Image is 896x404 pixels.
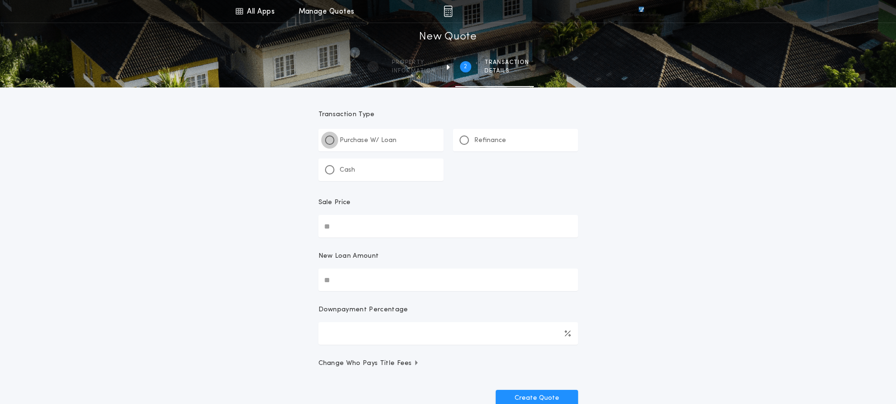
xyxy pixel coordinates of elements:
[484,67,529,75] span: details
[340,136,396,145] p: Purchase W/ Loan
[474,136,506,145] p: Refinance
[392,67,436,75] span: information
[444,6,452,17] img: img
[318,110,578,119] p: Transaction Type
[392,59,436,66] span: Property
[318,359,420,368] span: Change Who Pays Title Fees
[340,166,355,175] p: Cash
[464,63,467,71] h2: 2
[621,7,661,16] img: vs-icon
[318,322,578,345] input: Downpayment Percentage
[318,305,408,315] p: Downpayment Percentage
[318,215,578,238] input: Sale Price
[318,269,578,291] input: New Loan Amount
[318,252,379,261] p: New Loan Amount
[318,198,351,207] p: Sale Price
[484,59,529,66] span: Transaction
[318,359,578,368] button: Change Who Pays Title Fees
[419,30,476,45] h1: New Quote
